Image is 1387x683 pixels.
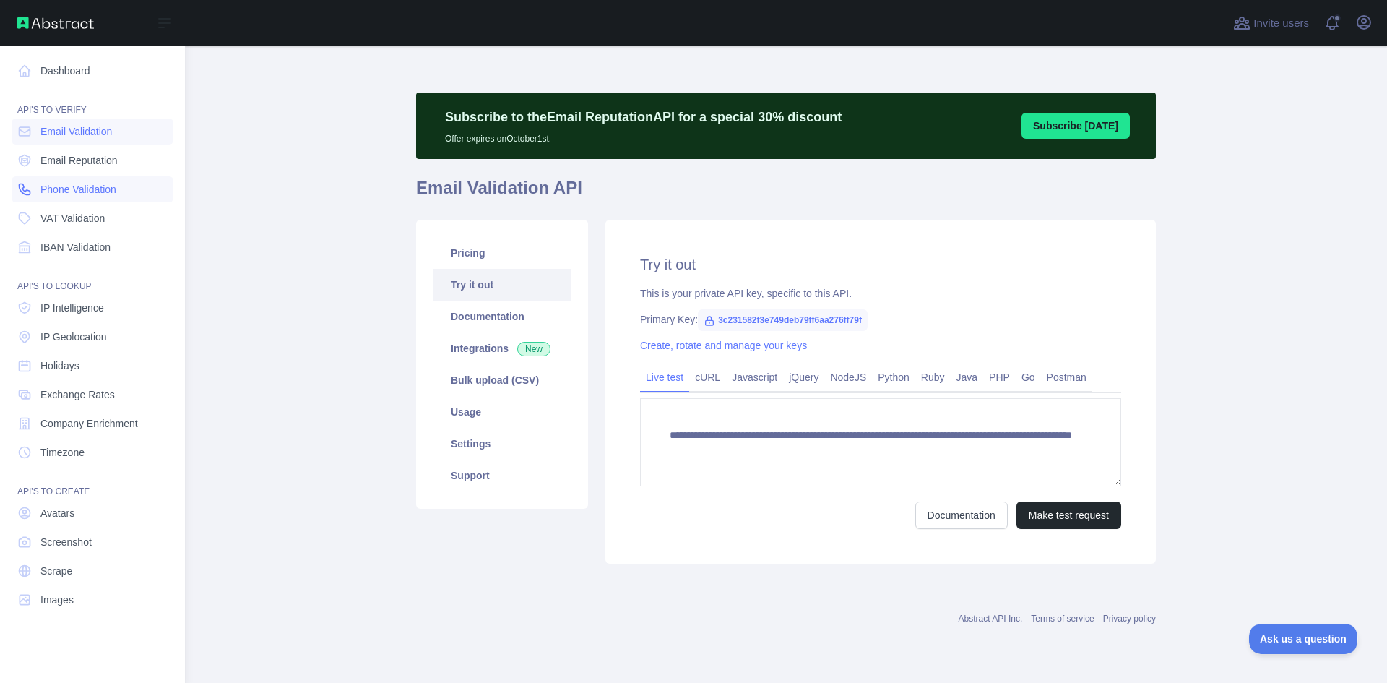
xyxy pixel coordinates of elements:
[640,312,1121,327] div: Primary Key:
[40,330,107,344] span: IP Geolocation
[640,254,1121,275] h2: Try it out
[12,147,173,173] a: Email Reputation
[12,558,173,584] a: Scrape
[445,107,842,127] p: Subscribe to the Email Reputation API for a special 30 % discount
[915,502,1008,529] a: Documentation
[40,445,85,460] span: Timezone
[40,593,74,607] span: Images
[872,366,915,389] a: Python
[12,353,173,379] a: Holidays
[783,366,824,389] a: jQuery
[40,240,111,254] span: IBAN Validation
[1016,366,1041,389] a: Go
[1016,502,1121,529] button: Make test request
[12,468,173,497] div: API'S TO CREATE
[12,439,173,465] a: Timezone
[959,614,1023,624] a: Abstract API Inc.
[915,366,951,389] a: Ruby
[433,396,571,428] a: Usage
[1021,113,1130,139] button: Subscribe [DATE]
[12,263,173,292] div: API'S TO LOOKUP
[640,366,689,389] a: Live test
[12,205,173,231] a: VAT Validation
[40,182,116,197] span: Phone Validation
[12,234,173,260] a: IBAN Validation
[40,301,104,315] span: IP Intelligence
[517,342,550,356] span: New
[40,153,118,168] span: Email Reputation
[726,366,783,389] a: Javascript
[1103,614,1156,624] a: Privacy policy
[445,127,842,145] p: Offer expires on October 1st.
[640,286,1121,301] div: This is your private API key, specific to this API.
[433,364,571,396] a: Bulk upload (CSV)
[17,17,94,29] img: Abstract API
[40,416,138,431] span: Company Enrichment
[1249,624,1358,654] iframe: Toggle Customer Support
[433,269,571,301] a: Try it out
[40,535,92,549] span: Screenshot
[951,366,984,389] a: Java
[12,58,173,84] a: Dashboard
[1031,614,1094,624] a: Terms of service
[12,119,173,145] a: Email Validation
[40,506,74,520] span: Avatars
[40,564,72,578] span: Scrape
[433,301,571,332] a: Documentation
[698,309,868,331] span: 3c231582f3e749deb79ff6aa276ff79f
[433,332,571,364] a: Integrations New
[12,295,173,321] a: IP Intelligence
[983,366,1016,389] a: PHP
[12,324,173,350] a: IP Geolocation
[824,366,872,389] a: NodeJS
[416,176,1156,211] h1: Email Validation API
[640,340,807,351] a: Create, rotate and manage your keys
[433,428,571,460] a: Settings
[1230,12,1312,35] button: Invite users
[12,587,173,613] a: Images
[12,500,173,526] a: Avatars
[433,237,571,269] a: Pricing
[1041,366,1092,389] a: Postman
[1253,15,1309,32] span: Invite users
[40,124,112,139] span: Email Validation
[40,211,105,225] span: VAT Validation
[12,529,173,555] a: Screenshot
[12,87,173,116] div: API'S TO VERIFY
[12,382,173,408] a: Exchange Rates
[40,358,79,373] span: Holidays
[12,411,173,437] a: Company Enrichment
[40,387,115,402] span: Exchange Rates
[12,176,173,202] a: Phone Validation
[433,460,571,491] a: Support
[689,366,726,389] a: cURL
